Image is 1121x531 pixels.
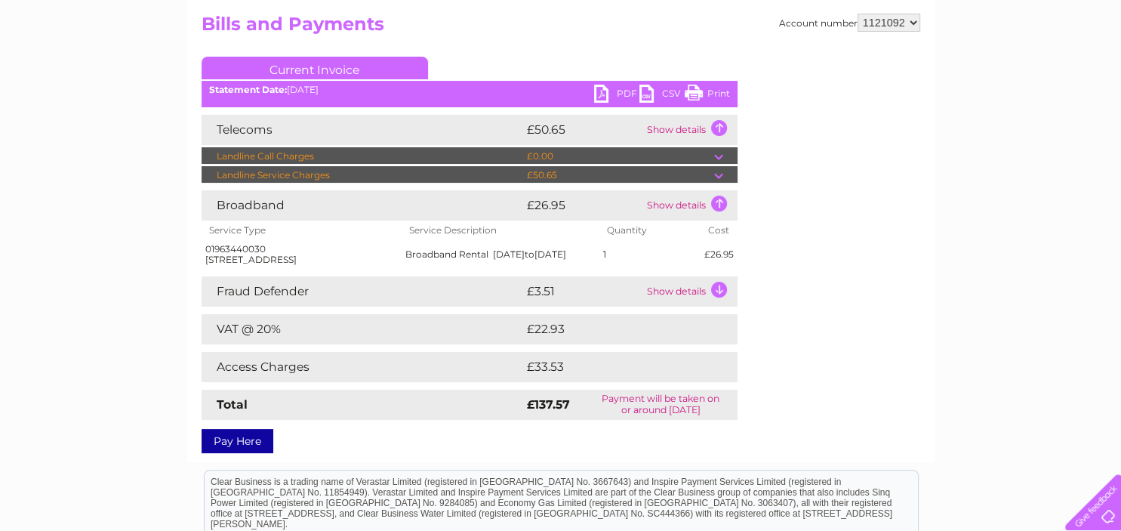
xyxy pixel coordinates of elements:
a: Pay Here [202,429,273,453]
td: Landline Call Charges [202,147,523,165]
td: Telecoms [202,115,523,145]
h2: Bills and Payments [202,14,920,42]
td: £3.51 [523,276,643,307]
th: Cost [700,221,737,240]
a: Contact [1021,64,1058,76]
div: Clear Business is a trading name of Verastar Limited (registered in [GEOGRAPHIC_DATA] No. 3667643... [205,8,918,73]
strong: £137.57 [527,397,570,412]
div: Account number [779,14,920,32]
td: 1 [599,240,701,269]
a: Telecoms [935,64,981,76]
td: Show details [643,276,738,307]
span: to [525,249,534,260]
td: £50.65 [523,166,714,184]
a: Blog [990,64,1012,76]
div: [DATE] [202,85,738,95]
img: logo.png [39,39,116,85]
td: Fraud Defender [202,276,523,307]
th: Service Type [202,221,402,240]
td: Access Charges [202,352,523,382]
th: Service Description [402,221,599,240]
a: 0333 014 3131 [836,8,941,26]
td: £26.95 [523,190,643,221]
td: Landline Service Charges [202,166,523,184]
td: £22.93 [523,314,707,344]
th: Quantity [599,221,701,240]
td: £0.00 [523,147,714,165]
td: Payment will be taken on or around [DATE] [584,390,737,420]
td: VAT @ 20% [202,314,523,344]
td: £33.53 [523,352,707,382]
td: £26.95 [700,240,737,269]
td: Show details [643,115,738,145]
a: Print [685,85,730,107]
strong: Total [217,397,248,412]
b: Statement Date: [209,84,287,95]
td: £50.65 [523,115,643,145]
a: Log out [1071,64,1107,76]
a: Water [855,64,884,76]
td: Broadband Rental [DATE] [DATE] [402,240,599,269]
a: Energy [893,64,926,76]
a: Current Invoice [202,57,428,79]
td: Show details [643,190,738,221]
td: Broadband [202,190,523,221]
div: 01963440030 [STREET_ADDRESS] [205,244,398,265]
a: PDF [594,85,639,107]
a: CSV [639,85,685,107]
